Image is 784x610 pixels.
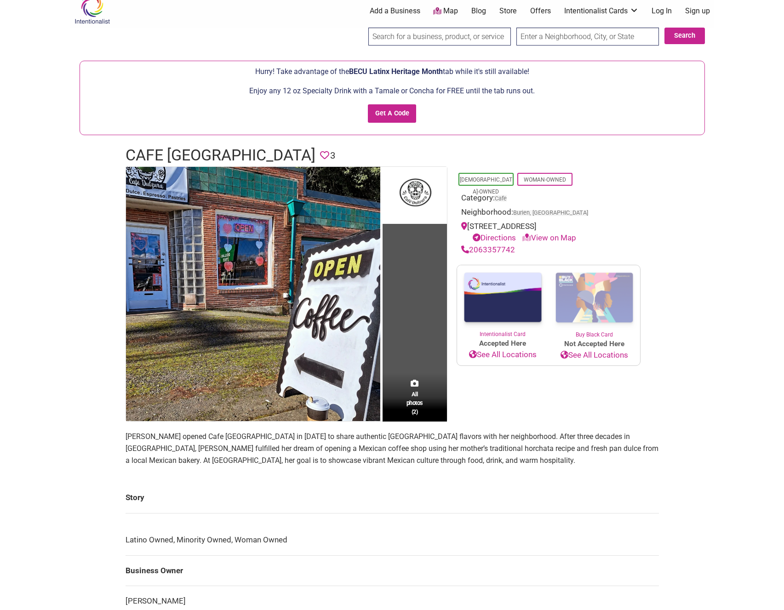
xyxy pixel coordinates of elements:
[457,338,549,349] span: Accepted Here
[564,6,639,16] a: Intentionalist Cards
[516,28,659,46] input: Enter a Neighborhood, City, or State
[406,390,423,416] span: All photos (2)
[524,177,566,183] a: Woman-Owned
[471,6,486,16] a: Blog
[126,555,659,586] td: Business Owner
[461,245,515,254] a: 2063357742
[126,167,380,421] img: Cafe Dulzura
[85,85,700,97] p: Enjoy any 12 oz Specialty Drink with a Tamale or Concha for FREE until the tab runs out.
[460,177,512,195] a: [DEMOGRAPHIC_DATA]-Owned
[499,6,517,16] a: Store
[126,513,659,555] td: Latino Owned, Minority Owned, Woman Owned
[368,28,511,46] input: Search for a business, product, or service
[461,192,636,206] div: Category:
[85,66,700,78] p: Hurry! Take advantage of the tab while it's still available!
[652,6,672,16] a: Log In
[370,6,420,16] a: Add a Business
[685,6,710,16] a: Sign up
[549,265,640,331] img: Buy Black Card
[495,195,507,202] a: Cafe
[457,349,549,361] a: See All Locations
[549,265,640,339] a: Buy Black Card
[461,206,636,221] div: Neighborhood:
[457,265,549,338] a: Intentionalist Card
[513,210,588,216] span: Burien, [GEOGRAPHIC_DATA]
[126,144,315,166] h1: Cafe [GEOGRAPHIC_DATA]
[664,28,705,44] button: Search
[330,148,335,163] span: 3
[126,483,659,513] td: Story
[368,104,416,123] input: Get A Code
[522,233,576,242] a: View on Map
[461,221,636,244] div: [STREET_ADDRESS]
[530,6,551,16] a: Offers
[126,431,659,466] p: [PERSON_NAME] opened Cafe [GEOGRAPHIC_DATA] in [DATE] to share authentic [GEOGRAPHIC_DATA] flavor...
[349,67,443,76] span: BECU Latinx Heritage Month
[457,265,549,330] img: Intentionalist Card
[433,6,458,17] a: Map
[549,339,640,349] span: Not Accepted Here
[473,233,516,242] a: Directions
[549,349,640,361] a: See All Locations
